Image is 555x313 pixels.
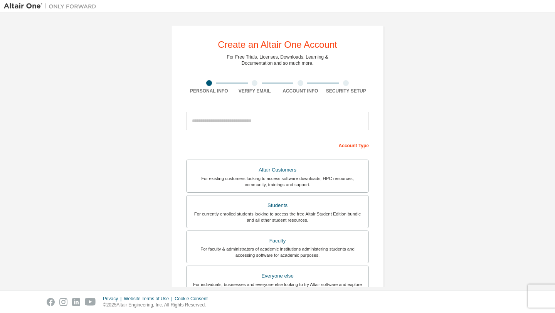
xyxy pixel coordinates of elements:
[191,271,364,281] div: Everyone else
[85,298,96,306] img: youtube.svg
[191,236,364,246] div: Faculty
[103,302,212,308] p: © 2025 Altair Engineering, Inc. All Rights Reserved.
[124,296,175,302] div: Website Terms of Use
[191,165,364,175] div: Altair Customers
[191,211,364,223] div: For currently enrolled students looking to access the free Altair Student Edition bundle and all ...
[47,298,55,306] img: facebook.svg
[323,88,369,94] div: Security Setup
[191,246,364,258] div: For faculty & administrators of academic institutions administering students and accessing softwa...
[59,298,67,306] img: instagram.svg
[72,298,80,306] img: linkedin.svg
[103,296,124,302] div: Privacy
[186,88,232,94] div: Personal Info
[227,54,328,66] div: For Free Trials, Licenses, Downloads, Learning & Documentation and so much more.
[191,175,364,188] div: For existing customers looking to access software downloads, HPC resources, community, trainings ...
[232,88,278,94] div: Verify Email
[218,40,337,49] div: Create an Altair One Account
[191,200,364,211] div: Students
[191,281,364,294] div: For individuals, businesses and everyone else looking to try Altair software and explore our prod...
[175,296,212,302] div: Cookie Consent
[4,2,100,10] img: Altair One
[186,139,369,151] div: Account Type
[277,88,323,94] div: Account Info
